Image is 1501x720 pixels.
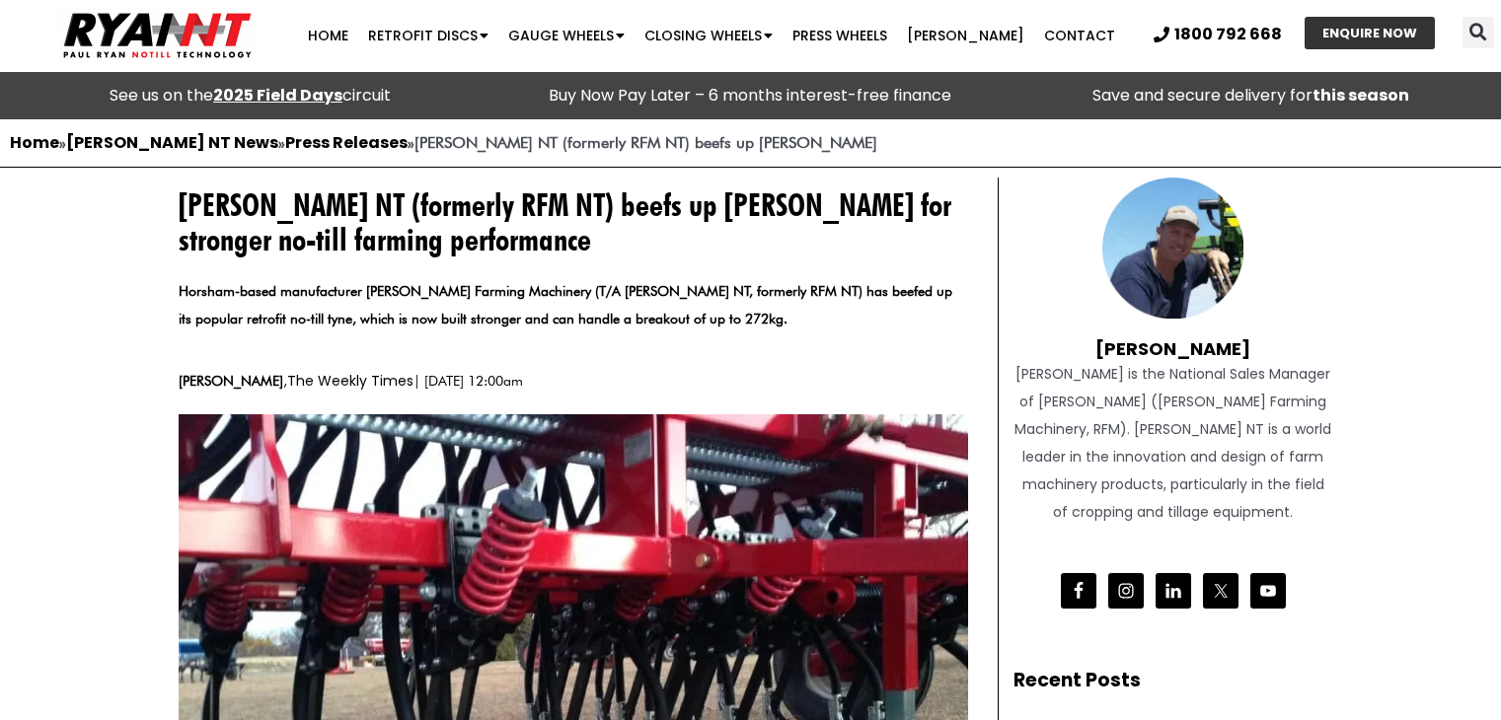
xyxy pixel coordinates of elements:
[1305,17,1435,49] a: ENQUIRE NOW
[1154,27,1282,42] a: 1800 792 668
[414,133,877,152] strong: [PERSON_NAME] NT (formerly RFM NT) beefs up [PERSON_NAME]
[635,16,783,55] a: Closing Wheels
[298,16,358,55] a: Home
[285,131,408,154] a: Press Releases
[510,82,991,109] p: Buy Now Pay Later – 6 months interest-free finance
[179,373,283,389] b: [PERSON_NAME]
[1463,17,1494,48] div: Search
[179,187,968,256] h1: [PERSON_NAME] NT (formerly RFM NT) beefs up [PERSON_NAME] for stronger no-till farming performance
[10,133,877,152] span: » » »
[179,277,968,347] div: Horsham-based manufacturer [PERSON_NAME] Farming Machinery (T/A [PERSON_NAME] NT, formerly RFM NT...
[1313,84,1409,107] strong: this season
[358,16,498,55] a: Retrofit Discs
[59,5,257,66] img: Ryan NT logo
[291,16,1132,55] nav: Menu
[1322,27,1417,39] span: ENQUIRE NOW
[1013,319,1333,360] h4: [PERSON_NAME]
[10,82,490,109] div: See us on the circuit
[1013,360,1333,526] div: [PERSON_NAME] is the National Sales Manager of [PERSON_NAME] ([PERSON_NAME] Farming Machinery, RF...
[213,84,342,107] a: 2025 Field Days
[287,371,413,391] a: The Weekly Times
[66,131,278,154] a: [PERSON_NAME] NT News
[897,16,1034,55] a: [PERSON_NAME]
[1011,82,1491,109] p: Save and secure delivery for
[10,131,59,154] a: Home
[1013,667,1333,695] h2: Recent Posts
[1174,27,1282,42] span: 1800 792 668
[1034,16,1125,55] a: Contact
[179,367,968,395] p: , | [DATE] 12:00am
[498,16,635,55] a: Gauge Wheels
[783,16,897,55] a: Press Wheels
